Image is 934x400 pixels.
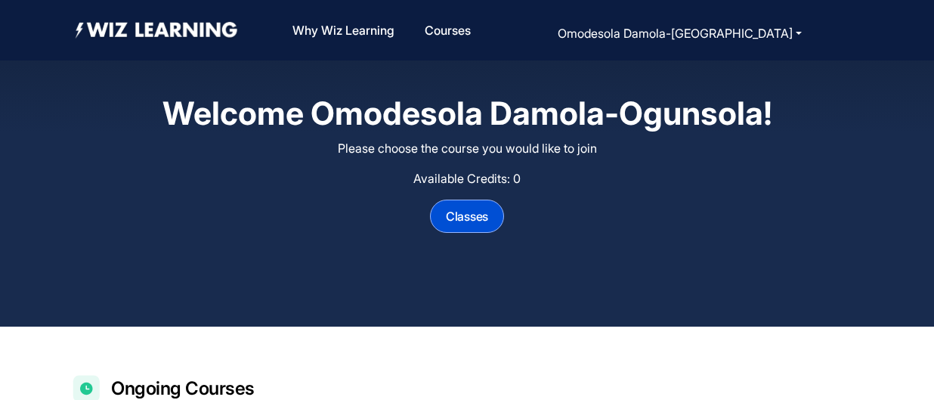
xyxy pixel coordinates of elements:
[286,14,401,47] a: Why Wiz Learning
[103,139,831,157] p: Please choose the course you would like to join
[111,377,255,400] h2: Ongoing Courses
[430,200,504,233] button: Classes
[103,94,831,134] h2: Welcome Omodesola Damola-Ogunsola!
[103,169,831,188] p: Available Credits: 0
[419,14,477,47] a: Courses
[553,23,806,44] button: Omodesola Damola-[GEOGRAPHIC_DATA]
